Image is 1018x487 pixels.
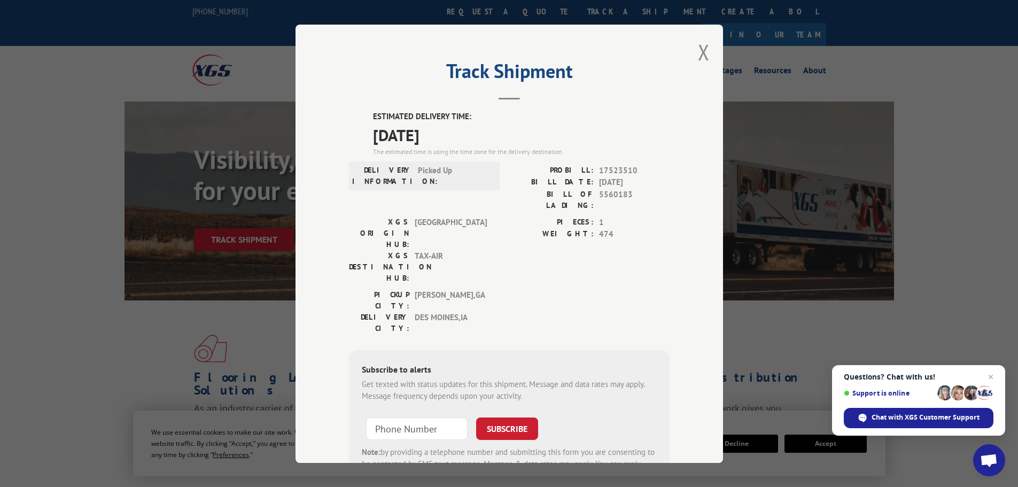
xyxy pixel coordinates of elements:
label: DELIVERY CITY: [349,311,409,334]
span: Support is online [844,389,934,397]
label: BILL OF LADING: [509,188,594,211]
span: Picked Up [418,164,490,187]
span: TAX-AIR [415,250,487,283]
label: WEIGHT: [509,228,594,241]
span: 17523510 [599,164,670,176]
span: [DATE] [599,176,670,189]
input: Phone Number [366,417,468,439]
label: DELIVERY INFORMATION: [352,164,413,187]
span: Chat with XGS Customer Support [872,413,980,422]
div: Chat with XGS Customer Support [844,408,993,428]
span: [GEOGRAPHIC_DATA] [415,216,487,250]
span: 1 [599,216,670,228]
label: PROBILL: [509,164,594,176]
button: Close modal [698,38,710,66]
label: PICKUP CITY: [349,289,409,311]
button: SUBSCRIBE [476,417,538,439]
div: by providing a telephone number and submitting this form you are consenting to be contacted by SM... [362,446,657,482]
span: [DATE] [373,122,670,146]
div: Open chat [973,444,1005,476]
span: DES MOINES , IA [415,311,487,334]
span: Questions? Chat with us! [844,373,993,381]
strong: Note: [362,446,380,457]
div: The estimated time is using the time zone for the delivery destination. [373,146,670,156]
label: PIECES: [509,216,594,228]
span: Close chat [984,370,997,383]
span: [PERSON_NAME] , GA [415,289,487,311]
label: XGS ORIGIN HUB: [349,216,409,250]
div: Get texted with status updates for this shipment. Message and data rates may apply. Message frequ... [362,378,657,402]
label: ESTIMATED DELIVERY TIME: [373,111,670,123]
span: 474 [599,228,670,241]
span: 5560183 [599,188,670,211]
h2: Track Shipment [349,64,670,84]
div: Subscribe to alerts [362,362,657,378]
label: XGS DESTINATION HUB: [349,250,409,283]
label: BILL DATE: [509,176,594,189]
